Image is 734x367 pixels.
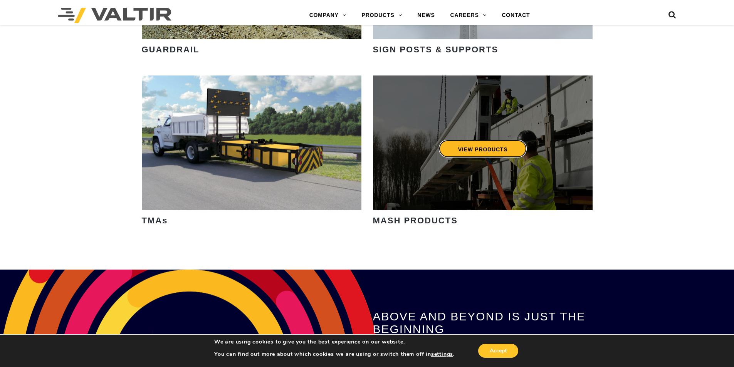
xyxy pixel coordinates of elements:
strong: SIGN POSTS & SUPPORTS [373,45,499,54]
a: VIEW PRODUCTS [438,140,527,158]
strong: MASH PRODUCTS [373,216,458,225]
h2: ABOVE AND BEYOND IS JUST THE BEGINNING [373,310,606,335]
strong: TMAs [142,216,168,225]
a: NEWS [410,8,442,23]
button: settings [431,351,453,358]
strong: GUARDRAIL [142,45,200,54]
img: Valtir [58,8,171,23]
p: You can find out more about which cookies we are using or switch them off in . [214,351,455,358]
button: Accept [478,344,518,358]
p: We are using cookies to give you the best experience on our website. [214,339,455,345]
a: COMPANY [302,8,354,23]
a: CONTACT [494,8,537,23]
a: CAREERS [443,8,494,23]
a: PRODUCTS [354,8,410,23]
